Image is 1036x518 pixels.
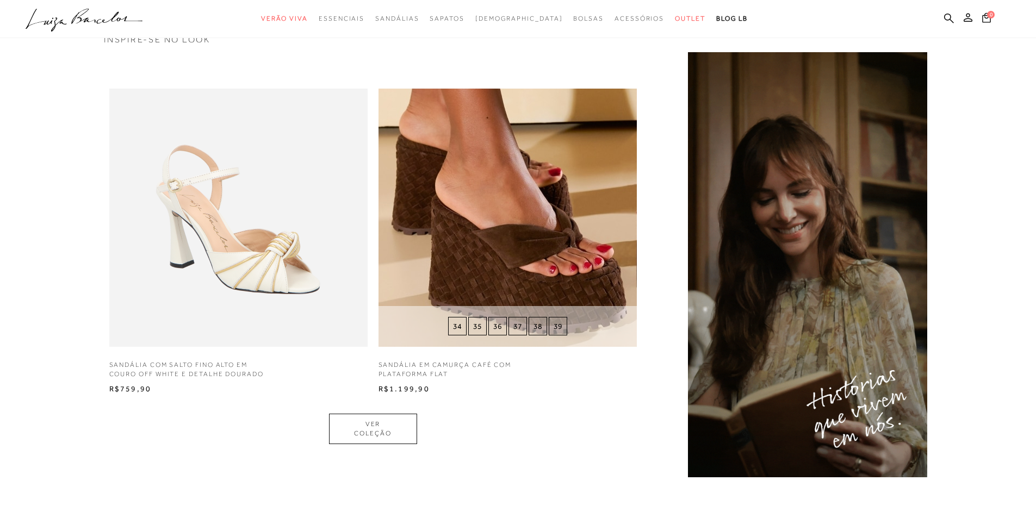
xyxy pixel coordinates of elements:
[261,15,308,22] span: Verão Viva
[319,9,364,29] a: categoryNavScreenReaderText
[375,15,419,22] span: Sandálias
[319,15,364,22] span: Essenciais
[615,9,664,29] a: categoryNavScreenReaderText
[488,317,507,335] button: 36
[615,15,664,22] span: Acessórios
[379,360,542,379] p: SANDÁLIA EM CAMURÇA CAFÉ COM PLATAFORMA FLAT
[109,384,152,393] span: R$759,90
[379,89,637,347] img: SANDÁLIA EM CAMURÇA CAFÉ COM PLATAFORMA FLAT
[573,9,604,29] a: categoryNavScreenReaderText
[261,9,308,29] a: categoryNavScreenReaderText
[987,11,995,18] span: 0
[685,49,930,480] img: Inspire-se
[375,9,419,29] a: categoryNavScreenReaderText
[448,317,467,335] button: 34
[468,317,487,335] button: 35
[573,15,604,22] span: Bolsas
[508,317,527,335] button: 37
[716,15,748,22] span: BLOG LB
[379,384,430,393] span: R$1.199,90
[716,9,748,29] a: BLOG LB
[109,358,278,384] a: SANDÁLIA COM SALTO FINO ALTO EM COURO OFF WHITE E DETALHE DOURADO
[529,317,547,335] button: 38
[109,89,368,347] img: SANDÁLIA COM SALTO FINO ALTO EM COURO OFF WHITE E DETALHE DOURADO
[430,9,464,29] a: categoryNavScreenReaderText
[329,414,417,444] a: VER COLEÇÃO
[379,358,547,384] a: SANDÁLIA EM CAMURÇA CAFÉ COM PLATAFORMA FLAT
[430,15,464,22] span: Sapatos
[979,12,994,27] button: 0
[104,35,933,44] h3: INSPIRE-SE NO LOOK
[675,15,705,22] span: Outlet
[109,360,272,379] p: SANDÁLIA COM SALTO FINO ALTO EM COURO OFF WHITE E DETALHE DOURADO
[675,9,705,29] a: categoryNavScreenReaderText
[475,15,563,22] span: [DEMOGRAPHIC_DATA]
[549,317,567,335] button: 39
[475,9,563,29] a: noSubCategoriesText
